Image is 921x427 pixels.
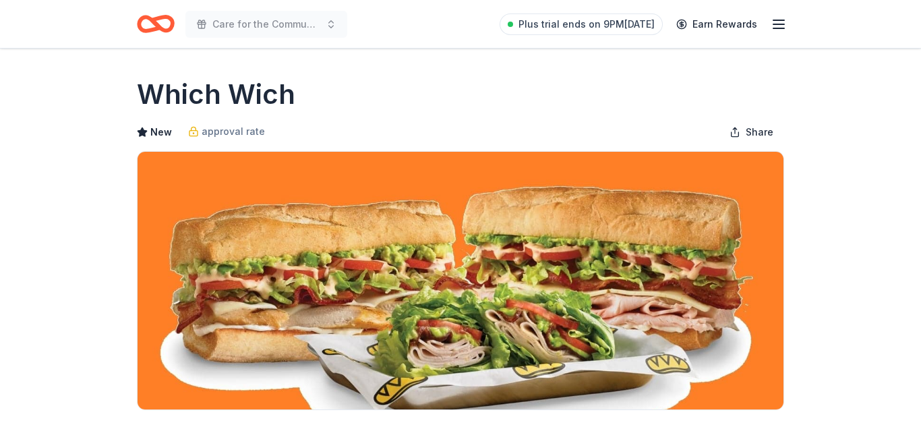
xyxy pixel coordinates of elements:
button: Share [719,119,784,146]
a: Home [137,8,175,40]
a: approval rate [188,123,265,140]
span: approval rate [202,123,265,140]
a: Earn Rewards [668,12,765,36]
span: Care for the Community Event [212,16,320,32]
h1: Which Wich [137,76,295,113]
span: Plus trial ends on 9PM[DATE] [518,16,655,32]
span: New [150,124,172,140]
button: Care for the Community Event [185,11,347,38]
img: Image for Which Wich [138,152,783,409]
a: Plus trial ends on 9PM[DATE] [500,13,663,35]
span: Share [746,124,773,140]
